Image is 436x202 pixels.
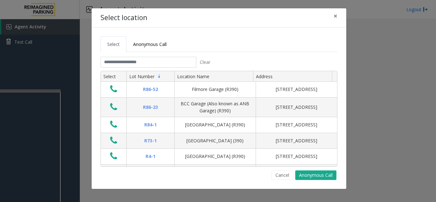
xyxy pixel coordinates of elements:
button: Anonymous Call [295,170,336,180]
div: [STREET_ADDRESS] [260,104,333,111]
div: R86-23 [131,104,170,111]
th: Select [101,71,126,82]
span: Select [107,41,120,47]
div: R86-52 [131,86,170,93]
button: Clear [196,57,214,68]
span: × [334,11,337,20]
div: R4-1 [131,153,170,160]
ul: Tabs [101,36,337,52]
span: Location Name [177,73,209,79]
div: [GEOGRAPHIC_DATA] (R390) [178,121,252,128]
h4: Select location [101,13,147,23]
div: Filmore Garage (R390) [178,86,252,93]
div: Data table [101,71,337,166]
div: R73-1 [131,137,170,144]
div: [STREET_ADDRESS] [260,121,333,128]
div: [STREET_ADDRESS] [260,137,333,144]
button: Cancel [271,170,293,180]
span: Sortable [157,74,162,79]
div: [GEOGRAPHIC_DATA] (390) [178,137,252,144]
span: Anonymous Call [133,41,167,47]
span: Lot Number [129,73,154,79]
div: [GEOGRAPHIC_DATA] (R390) [178,153,252,160]
span: Address [256,73,273,79]
div: [STREET_ADDRESS] [260,153,333,160]
div: BCC Garage (Also known as ANB Garage) (R390) [178,100,252,115]
button: Close [329,8,342,24]
div: [STREET_ADDRESS] [260,86,333,93]
div: R84-1 [131,121,170,128]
